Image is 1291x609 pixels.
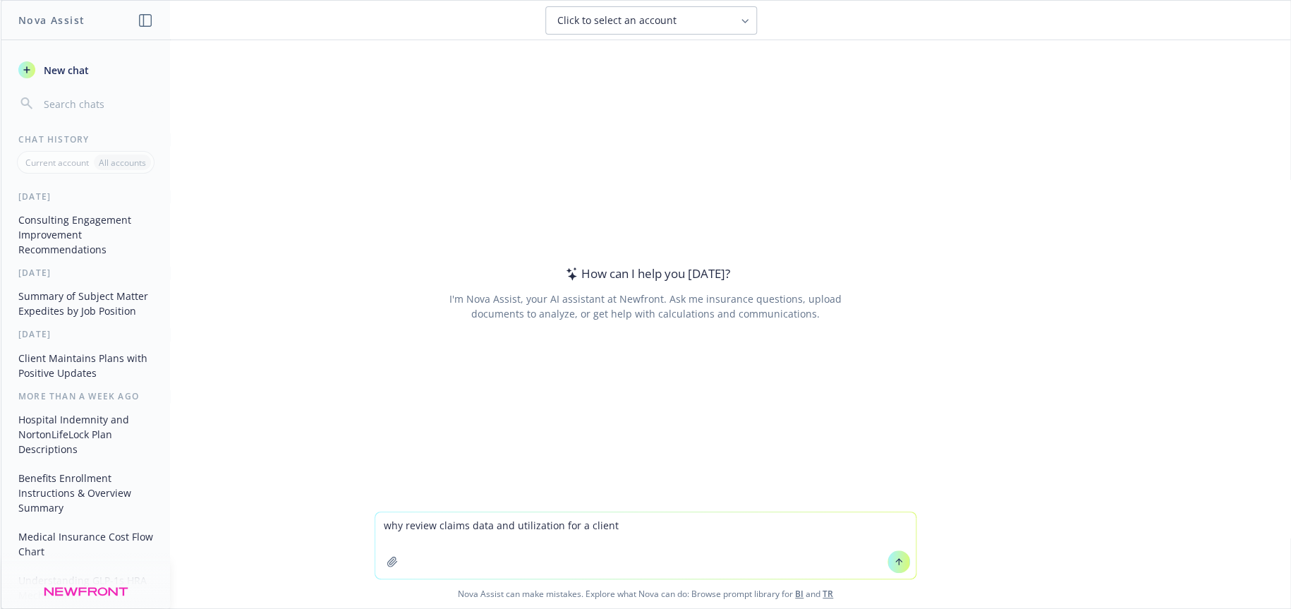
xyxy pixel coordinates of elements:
p: All accounts [99,157,146,169]
div: I'm Nova Assist, your AI assistant at Newfront. Ask me insurance questions, upload documents to a... [447,291,844,321]
textarea: why review claims data and utilization for a client [375,512,916,579]
button: Medical Insurance Cost Flow Chart [13,525,159,563]
h1: Nova Assist [18,13,85,28]
span: Click to select an account [557,13,677,28]
a: BI [795,588,804,600]
div: More than a week ago [1,390,170,402]
button: Consulting Engagement Improvement Recommendations [13,208,159,261]
div: Chat History [1,133,170,145]
button: Understanding GLP-1s HRA Mechanism [13,569,159,607]
input: Search chats [41,94,153,114]
div: [DATE] [1,328,170,340]
button: Click to select an account [545,6,757,35]
span: New chat [41,63,89,78]
div: [DATE] [1,267,170,279]
button: Benefits Enrollment Instructions & Overview Summary [13,466,159,519]
span: Nova Assist can make mistakes. Explore what Nova can do: Browse prompt library for and [6,579,1285,608]
button: Summary of Subject Matter Expedites by Job Position [13,284,159,322]
button: New chat [13,57,159,83]
p: Current account [25,157,89,169]
div: How can I help you [DATE]? [562,265,730,283]
a: TR [823,588,833,600]
button: Hospital Indemnity and NortonLifeLock Plan Descriptions [13,408,159,461]
button: Client Maintains Plans with Positive Updates [13,346,159,385]
div: [DATE] [1,191,170,203]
